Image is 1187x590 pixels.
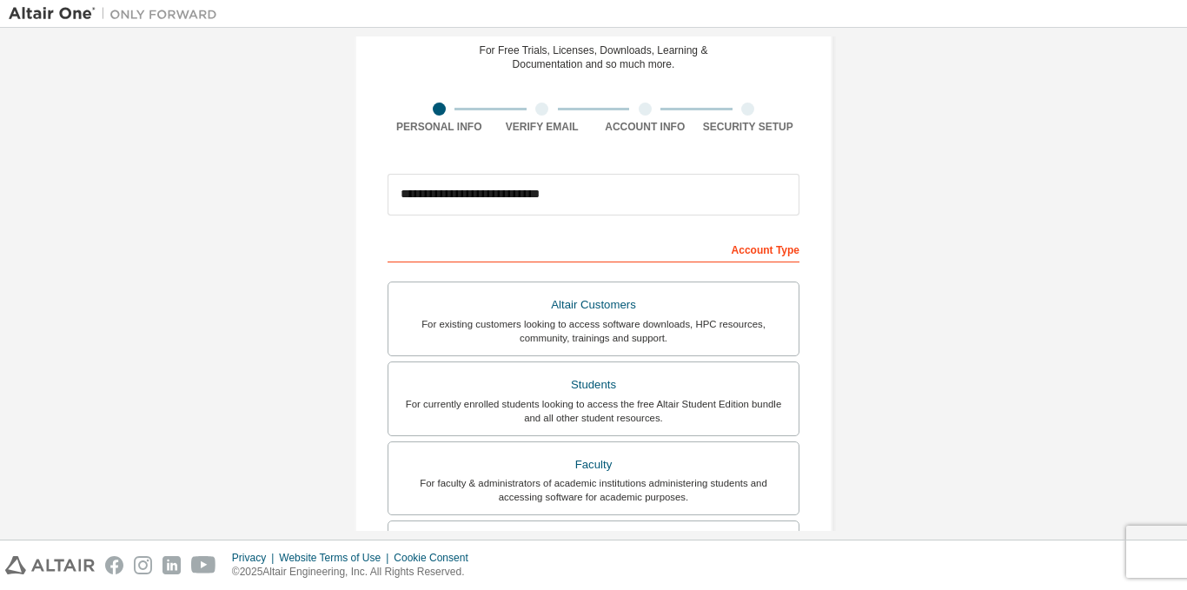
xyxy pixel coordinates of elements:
[279,551,394,565] div: Website Terms of Use
[388,120,491,134] div: Personal Info
[399,397,788,425] div: For currently enrolled students looking to access the free Altair Student Edition bundle and all ...
[399,317,788,345] div: For existing customers looking to access software downloads, HPC resources, community, trainings ...
[399,453,788,477] div: Faculty
[388,235,799,262] div: Account Type
[5,556,95,574] img: altair_logo.svg
[232,565,479,580] p: © 2025 Altair Engineering, Inc. All Rights Reserved.
[697,120,800,134] div: Security Setup
[9,5,226,23] img: Altair One
[480,43,708,71] div: For Free Trials, Licenses, Downloads, Learning & Documentation and so much more.
[134,556,152,574] img: instagram.svg
[593,120,697,134] div: Account Info
[105,556,123,574] img: facebook.svg
[232,551,279,565] div: Privacy
[491,120,594,134] div: Verify Email
[394,551,478,565] div: Cookie Consent
[162,556,181,574] img: linkedin.svg
[191,556,216,574] img: youtube.svg
[399,373,788,397] div: Students
[399,293,788,317] div: Altair Customers
[399,476,788,504] div: For faculty & administrators of academic institutions administering students and accessing softwa...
